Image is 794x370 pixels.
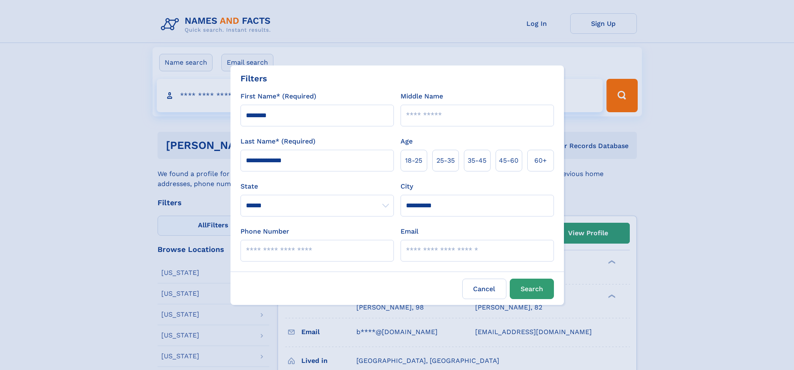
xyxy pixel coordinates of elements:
[401,181,413,191] label: City
[462,279,506,299] label: Cancel
[499,156,518,166] span: 45‑60
[401,91,443,101] label: Middle Name
[436,156,455,166] span: 25‑35
[468,156,486,166] span: 35‑45
[240,72,267,85] div: Filters
[401,136,413,146] label: Age
[240,227,289,237] label: Phone Number
[240,91,316,101] label: First Name* (Required)
[405,156,422,166] span: 18‑25
[240,181,394,191] label: State
[401,227,418,237] label: Email
[240,136,316,146] label: Last Name* (Required)
[534,156,547,166] span: 60+
[510,279,554,299] button: Search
